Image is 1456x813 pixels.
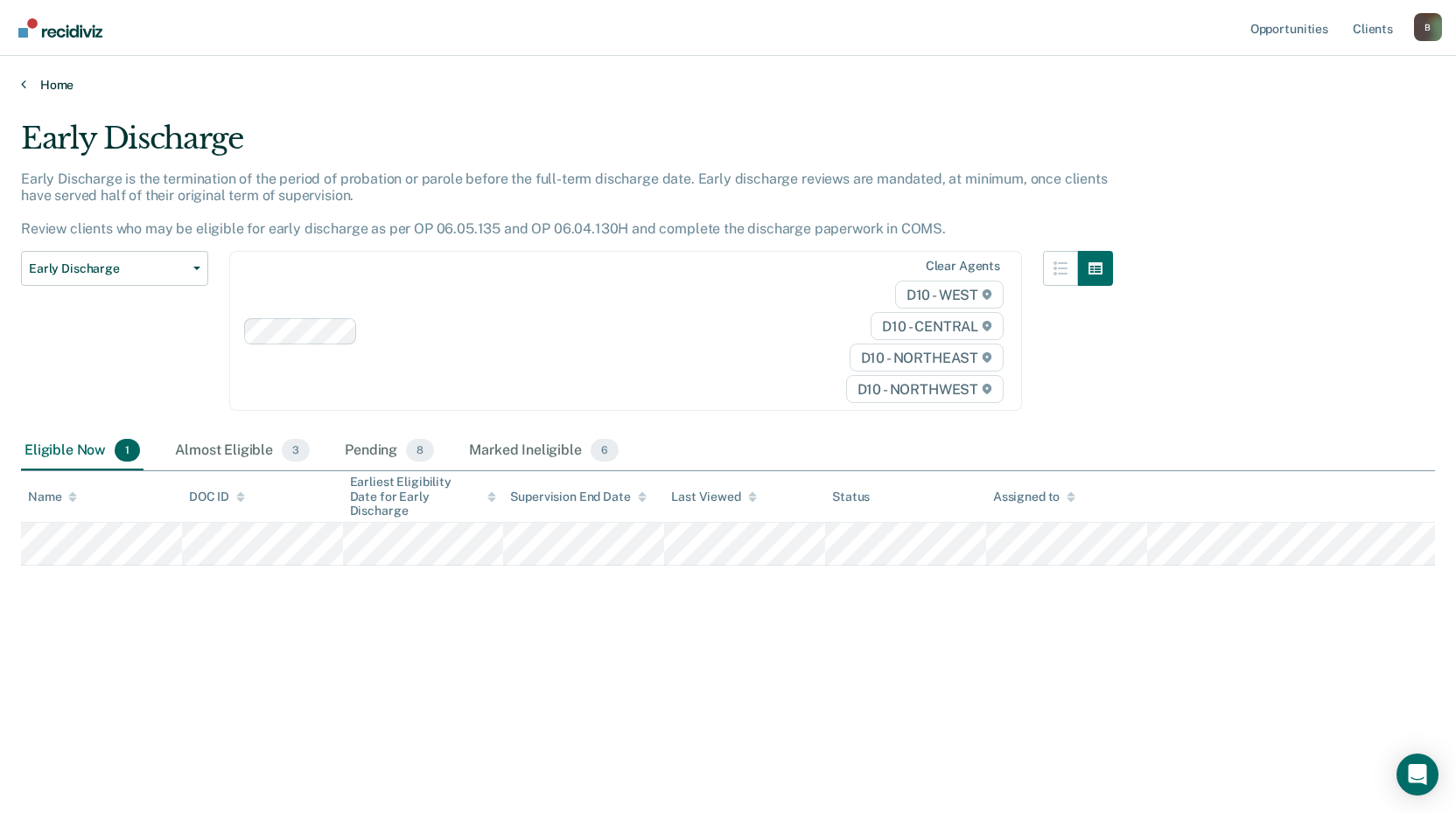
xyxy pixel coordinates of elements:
div: B [1414,13,1442,41]
button: Early Discharge [21,251,208,286]
span: D10 - CENTRAL [871,312,1004,340]
span: D10 - WEST [895,281,1004,309]
div: Assigned to [993,490,1075,504]
span: Early Discharge [29,261,186,276]
span: D10 - NORTHEAST [850,344,1004,372]
a: Home [21,77,1435,93]
div: Earliest Eligibility Date for Early Discharge [350,475,497,518]
div: Supervision End Date [510,490,646,504]
div: DOC ID [189,490,245,504]
div: Status [832,490,870,504]
span: 6 [591,439,619,462]
p: Early Discharge is the termination of the period of probation or parole before the full-term disc... [21,170,1108,238]
div: Name [28,490,77,504]
div: Early Discharge [21,121,1113,170]
div: Clear agents [926,259,1000,274]
span: D10 - NORTHWEST [846,375,1004,403]
img: Recidiviz [18,18,102,38]
div: Eligible Now1 [21,432,143,470]
span: 1 [115,439,140,462]
div: Open Intercom Messenger [1396,754,1438,796]
span: 3 [282,439,310,462]
span: 8 [406,439,434,462]
button: Profile dropdown button [1414,13,1442,41]
div: Marked Ineligible6 [465,432,622,470]
div: Almost Eligible3 [171,432,313,470]
div: Last Viewed [671,490,756,504]
div: Pending8 [341,432,437,470]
